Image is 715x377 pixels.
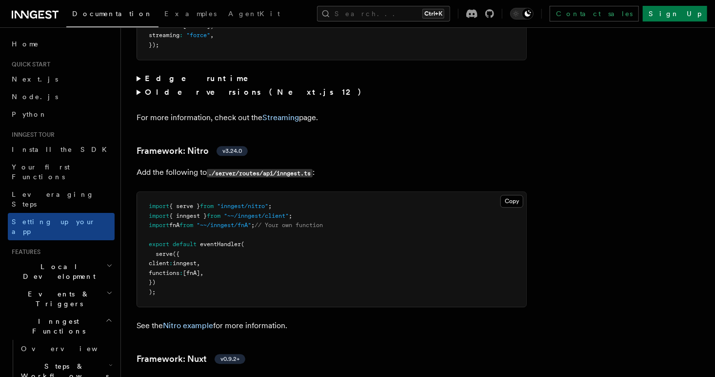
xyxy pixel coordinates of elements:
span: Home [12,39,39,49]
span: }) [149,279,156,286]
span: v0.9.2+ [220,355,239,363]
span: client [149,260,169,267]
a: Streaming [262,113,299,122]
button: Local Development [8,258,115,285]
span: { inngest } [169,212,207,219]
a: Next.js [8,70,115,88]
a: Your first Functions [8,158,115,186]
span: , [210,32,214,39]
button: Events & Triggers [8,285,115,313]
a: Setting up your app [8,213,115,240]
span: , [200,270,203,276]
span: Setting up your app [12,218,96,235]
p: See the for more information. [137,319,527,333]
span: [ [183,22,186,29]
span: // Your own function [255,222,323,229]
span: eventHandler [200,241,241,248]
strong: Edge runtime [145,74,262,83]
span: Your first Functions [12,163,70,181]
span: : [169,260,173,267]
a: Sign Up [643,6,707,21]
span: ; [268,203,272,209]
span: Overview [21,345,121,353]
span: { serve } [169,203,200,209]
a: Contact sales [550,6,639,21]
summary: Edge runtime [137,72,527,85]
p: Add the following to : [137,166,527,180]
span: , [197,260,200,267]
span: default [173,241,197,248]
span: Node.js [12,93,58,101]
span: export [149,241,169,248]
a: Install the SDK [8,141,115,158]
span: , [210,22,214,29]
code: ./server/routes/api/inngest.ts [207,169,313,177]
span: streaming [149,32,179,39]
a: Framework: Nitrov3.24.0 [137,144,248,158]
strong: Older versions (Next.js 12) [145,87,366,97]
span: ( [241,241,244,248]
a: Framework: Nuxtv0.9.2+ [137,352,245,366]
span: [fnA] [183,270,200,276]
a: Python [8,105,115,123]
span: "~~/inngest/fnA" [197,222,251,229]
span: from [179,222,193,229]
span: Features [8,248,40,256]
span: Install the SDK [12,146,113,153]
span: Documentation [72,10,153,18]
span: ({ [173,251,179,257]
span: ; [251,222,255,229]
span: functions [149,22,179,29]
a: Overview [17,340,115,357]
span: "force" [186,32,210,39]
span: ... [186,22,197,29]
span: Leveraging Steps [12,190,94,208]
span: Python [12,110,47,118]
span: from [200,203,214,209]
span: Inngest tour [8,131,55,139]
span: ; [289,212,292,219]
a: Examples [159,3,222,26]
span: Examples [164,10,217,18]
span: Local Development [8,262,106,281]
span: serve [156,251,173,257]
span: }); [149,42,159,48]
span: AgentKit [228,10,280,18]
a: Home [8,35,115,53]
span: Quick start [8,61,50,68]
span: functions [149,270,179,276]
span: fnA [169,222,179,229]
span: import [149,212,169,219]
span: "inngest/nitro" [217,203,268,209]
kbd: Ctrl+K [422,9,444,19]
summary: Older versions (Next.js 12) [137,85,527,99]
button: Inngest Functions [8,313,115,340]
span: Next.js [12,75,58,83]
span: "~~/inngest/client" [224,212,289,219]
button: Copy [500,195,523,208]
span: inngest [173,260,197,267]
span: Inngest Functions [8,316,105,336]
span: : [179,270,183,276]
span: from [207,212,220,219]
span: fns] [197,22,210,29]
span: : [179,22,183,29]
a: Leveraging Steps [8,186,115,213]
span: import [149,203,169,209]
a: Documentation [66,3,159,27]
a: Nitro example [163,321,213,330]
button: Toggle dark mode [510,8,534,20]
span: import [149,222,169,229]
span: v3.24.0 [222,147,242,155]
span: Events & Triggers [8,289,106,309]
a: Node.js [8,88,115,105]
span: ); [149,289,156,295]
p: For more information, check out the page. [137,111,527,125]
span: : [179,32,183,39]
button: Search...Ctrl+K [317,6,450,21]
a: AgentKit [222,3,286,26]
